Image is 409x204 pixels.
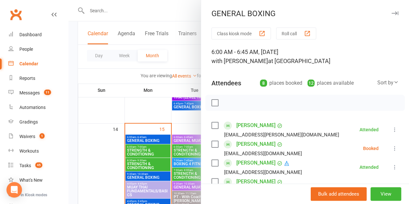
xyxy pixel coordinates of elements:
[224,149,302,158] div: [EMAIL_ADDRESS][DOMAIN_NAME]
[260,80,267,87] div: 8
[19,90,40,95] div: Messages
[8,115,68,129] a: Gradings
[260,79,302,88] div: places booked
[19,134,35,139] div: Waivers
[44,90,51,95] span: 11
[19,163,31,168] div: Tasks
[19,47,33,52] div: People
[236,158,275,168] a: [PERSON_NAME]
[307,79,354,88] div: places available
[6,182,22,198] div: Open Intercom Messenger
[8,6,24,23] a: Clubworx
[211,58,268,64] span: with [PERSON_NAME]
[360,165,379,169] div: Attended
[19,119,38,124] div: Gradings
[8,158,68,173] a: Tasks 45
[236,177,275,187] a: [PERSON_NAME]
[8,57,68,71] a: Calendar
[8,144,68,158] a: Workouts
[8,129,68,144] a: Waivers 1
[39,133,45,139] span: 1
[236,120,275,131] a: [PERSON_NAME]
[268,58,330,64] span: at [GEOGRAPHIC_DATA]
[8,173,68,188] a: What's New
[19,105,46,110] div: Automations
[377,79,399,87] div: Sort by
[371,187,401,201] button: View
[307,80,315,87] div: 12
[211,48,399,66] div: 6:00 AM - 6:45 AM, [DATE]
[19,76,35,81] div: Reports
[19,32,42,37] div: Dashboard
[311,187,367,201] button: Bulk add attendees
[8,100,68,115] a: Automations
[211,79,241,88] div: Attendees
[19,177,43,183] div: What's New
[19,148,39,154] div: Workouts
[19,61,38,66] div: Calendar
[201,9,409,18] div: GENERAL BOXING
[8,71,68,86] a: Reports
[236,139,275,149] a: [PERSON_NAME]
[360,127,379,132] div: Attended
[8,27,68,42] a: Dashboard
[8,86,68,100] a: Messages 11
[224,168,302,177] div: [EMAIL_ADDRESS][DOMAIN_NAME]
[224,131,339,139] div: [EMAIL_ADDRESS][PERSON_NAME][DOMAIN_NAME]
[276,27,316,39] button: Roll call
[8,42,68,57] a: People
[363,146,379,151] div: Booked
[211,27,271,39] button: Class kiosk mode
[35,162,42,168] span: 45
